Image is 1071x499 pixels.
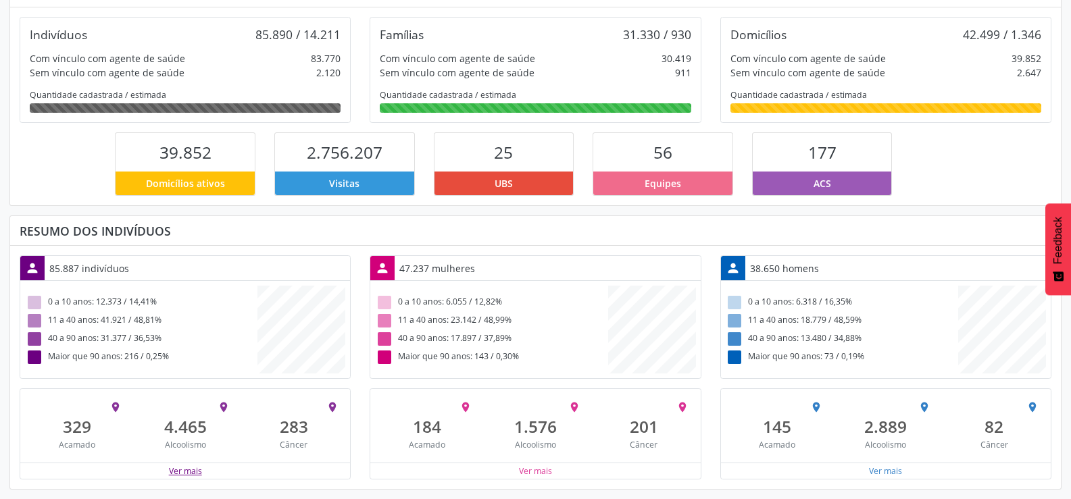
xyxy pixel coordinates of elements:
div: Com vínculo com agente de saúde [380,51,535,65]
div: Câncer [949,439,1039,450]
div: Maior que 90 anos: 143 / 0,30% [375,348,607,366]
i: place [1026,401,1039,413]
div: Acamado [32,439,122,450]
div: Resumo dos indivíduos [20,224,1051,238]
div: 42.499 / 1.346 [963,27,1041,42]
div: Com vínculo com agente de saúde [30,51,185,65]
div: 329 [32,417,122,436]
div: 2.120 [316,65,341,80]
span: Domicílios ativos [146,176,225,190]
div: 2.889 [841,417,930,436]
button: Ver mais [168,465,203,477]
div: 31.330 / 930 [623,27,691,42]
div: 0 a 10 anos: 6.055 / 12,82% [375,293,607,311]
div: Alcoolismo [141,439,230,450]
i: place [326,401,339,413]
div: 4.465 [141,417,230,436]
div: 83.770 [311,51,341,65]
div: 82 [949,417,1039,436]
div: 85.890 / 14.211 [255,27,341,42]
span: 2.756.207 [307,141,382,163]
div: Câncer [249,439,338,450]
i: place [109,401,122,413]
i: person [25,261,40,275]
div: 283 [249,417,338,436]
div: 40 a 90 anos: 17.897 / 37,89% [375,330,607,348]
div: Sem vínculo com agente de saúde [380,65,534,80]
div: 40 a 90 anos: 31.377 / 36,53% [25,330,257,348]
div: 911 [675,65,691,80]
i: place [810,401,822,413]
button: Ver mais [868,465,903,477]
div: 0 a 10 anos: 6.318 / 16,35% [726,293,958,311]
span: Equipes [645,176,681,190]
i: place [568,401,580,413]
div: Sem vínculo com agente de saúde [730,65,885,80]
div: Alcoolismo [841,439,930,450]
i: person [375,261,390,275]
div: Câncer [599,439,689,450]
i: place [459,401,472,413]
div: Quantidade cadastrada / estimada [730,89,1041,101]
span: 25 [494,141,513,163]
div: Maior que 90 anos: 216 / 0,25% [25,348,257,366]
span: Feedback [1052,217,1064,264]
div: Acamado [732,439,822,450]
div: Famílias [380,27,424,42]
button: Ver mais [518,465,553,477]
div: 40 a 90 anos: 13.480 / 34,88% [726,330,958,348]
span: 39.852 [159,141,211,163]
div: Maior que 90 anos: 73 / 0,19% [726,348,958,366]
div: 1.576 [491,417,580,436]
div: 11 a 40 anos: 23.142 / 48,99% [375,311,607,330]
i: place [218,401,230,413]
div: 11 a 40 anos: 41.921 / 48,81% [25,311,257,330]
span: 56 [653,141,672,163]
span: 177 [808,141,837,163]
div: Acamado [382,439,472,450]
button: Feedback - Mostrar pesquisa [1045,203,1071,295]
div: 11 a 40 anos: 18.779 / 48,59% [726,311,958,330]
span: Visitas [329,176,359,190]
div: 47.237 mulheres [395,257,480,280]
span: UBS [495,176,513,190]
div: Alcoolismo [491,439,580,450]
div: 0 a 10 anos: 12.373 / 14,41% [25,293,257,311]
div: Com vínculo com agente de saúde [730,51,886,65]
div: 201 [599,417,689,436]
div: 85.887 indivíduos [45,257,134,280]
div: 30.419 [662,51,691,65]
div: Quantidade cadastrada / estimada [380,89,691,101]
i: place [918,401,930,413]
i: place [676,401,689,413]
div: 39.852 [1012,51,1041,65]
div: Domicílios [730,27,787,42]
span: ACS [814,176,831,190]
div: 38.650 homens [745,257,824,280]
div: Quantidade cadastrada / estimada [30,89,341,101]
div: Sem vínculo com agente de saúde [30,65,184,80]
div: Indivíduos [30,27,87,42]
div: 184 [382,417,472,436]
div: 145 [732,417,822,436]
div: 2.647 [1017,65,1041,80]
i: person [726,261,741,275]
